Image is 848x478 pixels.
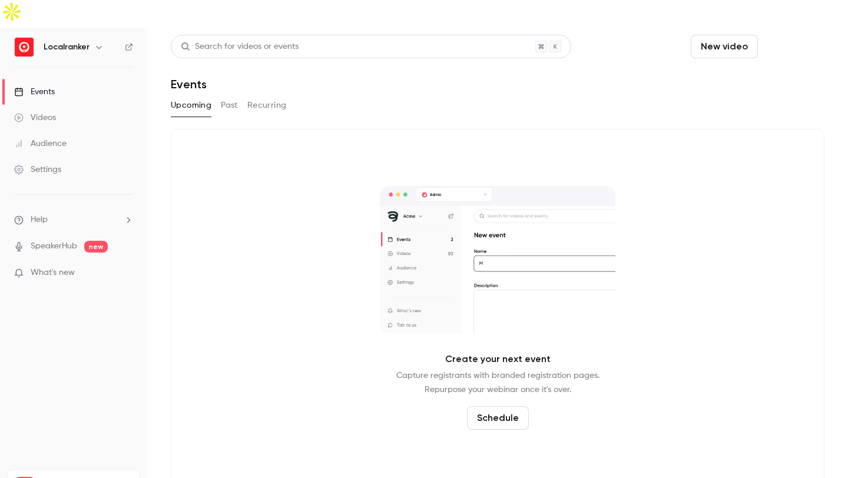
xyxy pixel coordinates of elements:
[14,86,55,98] div: Events
[171,96,211,115] button: Upcoming
[14,138,67,150] div: Audience
[44,41,90,53] h6: Localranker
[221,96,238,115] button: Past
[84,241,108,253] span: new
[31,240,77,253] a: SpeakerHub
[247,96,287,115] button: Recurring
[14,112,56,124] div: Videos
[691,35,758,58] button: New video
[467,406,529,430] button: Schedule
[31,214,48,226] span: Help
[15,38,34,57] img: Localranker
[31,267,75,279] span: What's new
[181,41,299,53] div: Search for videos or events
[171,77,207,91] h1: Events
[445,352,551,366] p: Create your next event
[763,35,824,58] button: Schedule
[119,268,133,278] iframe: Noticeable Trigger
[14,164,61,175] div: Settings
[14,214,133,226] li: help-dropdown-opener
[396,369,599,397] p: Capture registrants with branded registration pages. Repurpose your webinar once it's over.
